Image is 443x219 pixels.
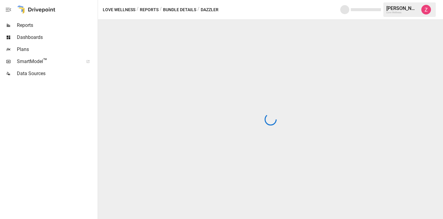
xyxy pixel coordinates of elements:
[386,5,418,11] div: [PERSON_NAME]
[160,6,162,14] div: /
[163,6,196,14] button: Bundle Details
[17,46,96,53] span: Plans
[140,6,159,14] button: Reports
[17,70,96,77] span: Data Sources
[137,6,139,14] div: /
[17,34,96,41] span: Dashboards
[197,6,200,14] div: /
[17,58,80,65] span: SmartModel
[17,22,96,29] span: Reports
[386,11,418,14] div: Love Wellness
[421,5,431,14] img: Zoe Keller
[418,1,435,18] button: Zoe Keller
[43,57,47,65] span: ™
[103,6,135,14] button: Love Wellness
